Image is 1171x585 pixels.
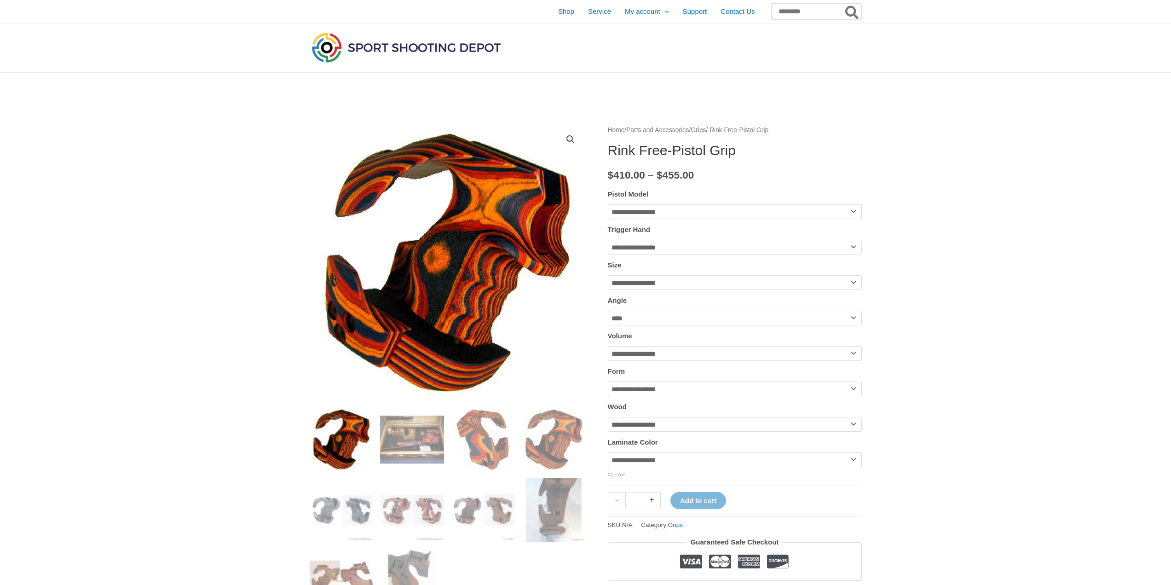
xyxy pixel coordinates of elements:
[608,519,633,531] span: SKU:
[608,296,627,304] label: Angle
[310,478,374,542] img: Rink Free-Pistol Grip - Image 5
[622,521,633,528] span: N/A
[608,261,622,269] label: Size
[687,536,783,549] legend: Guaranteed Safe Checkout
[608,403,627,411] label: Wood
[451,478,515,542] img: Rink Free-Pistol Grip - Image 7
[608,332,632,340] label: Volume
[562,131,579,148] a: View full-screen image gallery
[625,492,643,508] input: Product quantity
[608,492,625,508] a: -
[608,124,862,136] nav: Breadcrumb
[451,407,515,471] img: Rink Free-Pistol Grip - Image 3
[608,190,648,198] label: Pistol Model
[380,407,444,471] img: Rink Free-Pistol Grip - Image 2
[657,169,663,181] span: $
[522,478,586,542] img: Rink Free-Pistol Grip - Image 8
[608,438,658,446] label: Laminate Color
[626,127,689,133] a: Parts and Accessories
[670,492,726,509] button: Add to cart
[310,30,503,64] img: Sport Shooting Depot
[522,407,586,471] img: Rink Free-Pistol Grip
[843,4,861,19] button: Search
[657,169,694,181] bdi: 455.00
[648,169,654,181] span: –
[608,142,862,159] h1: Rink Free-Pistol Grip
[608,169,614,181] span: $
[310,407,374,471] img: Rink Free-Pistol Grip
[608,472,625,477] a: Clear options
[641,519,683,531] span: Category:
[310,124,586,400] img: Rink Free-Pistol Grip
[691,127,706,133] a: Grips
[608,127,625,133] a: Home
[608,226,651,233] label: Trigger Hand
[608,367,625,375] label: Form
[608,169,645,181] bdi: 410.00
[380,478,444,542] img: Rink Free-Pistol Grip - Image 6
[668,521,683,528] a: Grips
[643,492,661,508] a: +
